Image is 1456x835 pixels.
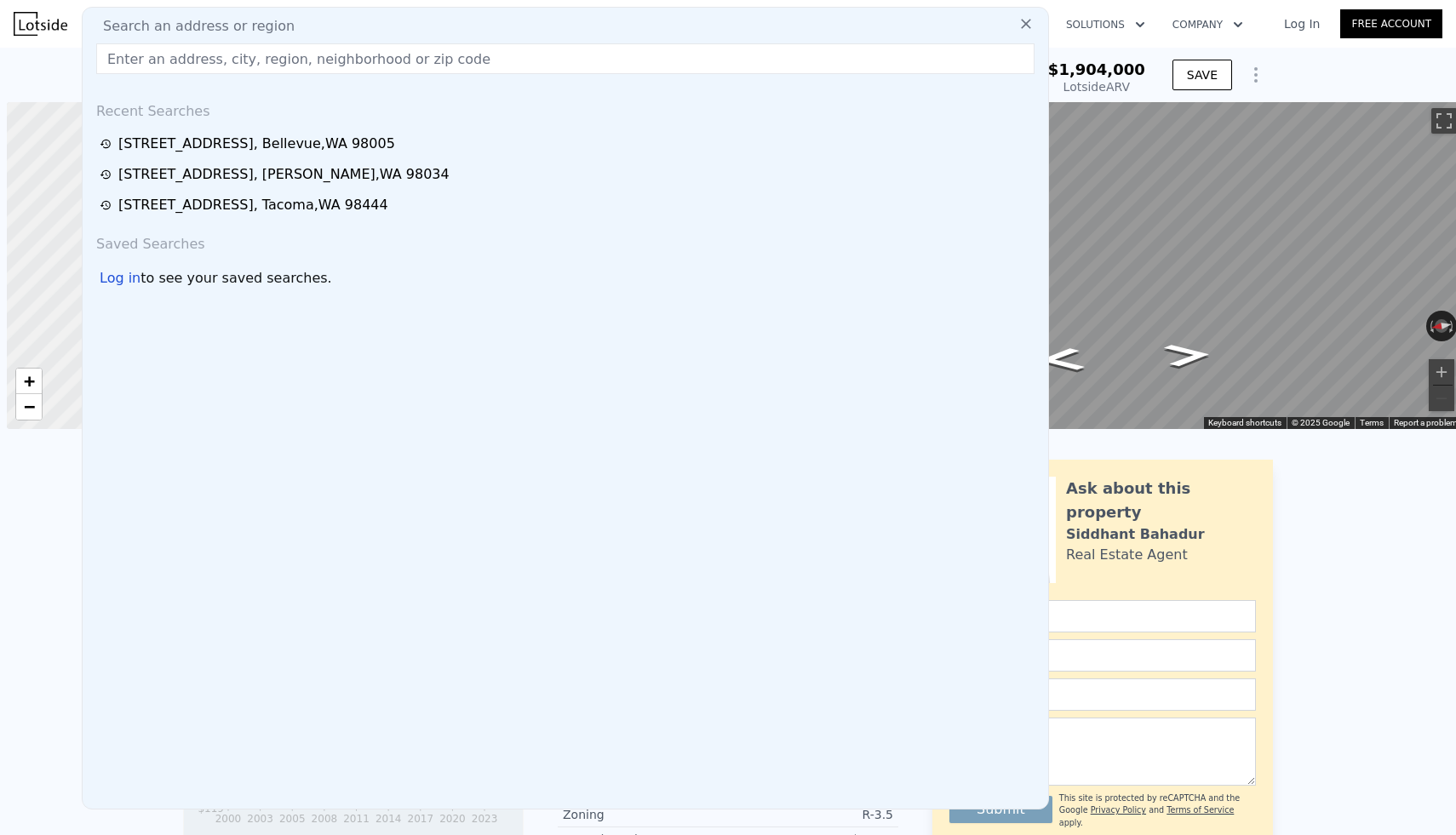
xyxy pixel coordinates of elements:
[1066,477,1256,524] div: Ask about this property
[375,813,402,825] tspan: 2014
[949,639,1256,672] input: Email
[1264,15,1340,32] a: Log In
[140,268,331,289] span: to see your saved searches.
[949,678,1256,711] input: Phone
[949,796,1052,823] button: Submit
[1048,78,1145,95] div: Lotside ARV
[1066,524,1205,545] div: Siddhant Bahadur
[1340,9,1442,38] a: Free Account
[100,164,1036,185] a: [STREET_ADDRESS], [PERSON_NAME],WA 98034
[89,16,295,37] span: Search an address or region
[343,813,370,825] tspan: 2011
[1360,418,1384,427] a: Terms (opens in new tab)
[1429,386,1454,411] button: Zoom out
[1159,9,1257,40] button: Company
[118,134,395,154] div: [STREET_ADDRESS] , Bellevue , WA 98005
[118,164,450,185] div: [STREET_ADDRESS] , [PERSON_NAME] , WA 98034
[1239,58,1273,92] button: Show Options
[1144,338,1232,373] path: Go South, 128th Ave SE
[1059,792,1256,829] div: This site is protected by reCAPTCHA and the Google and apply.
[1172,60,1232,90] button: SAVE
[1052,9,1159,40] button: Solutions
[16,369,42,394] a: Zoom in
[439,813,466,825] tspan: 2020
[215,813,242,825] tspan: 2000
[1429,359,1454,385] button: Zoom in
[312,813,338,825] tspan: 2008
[1292,418,1350,427] span: © 2025 Google
[728,806,893,823] div: R-3.5
[198,803,224,815] tspan: $119
[118,195,388,215] div: [STREET_ADDRESS] , Tacoma , WA 98444
[100,134,1036,154] a: [STREET_ADDRESS], Bellevue,WA 98005
[14,12,67,36] img: Lotside
[1208,417,1281,429] button: Keyboard shortcuts
[24,396,35,417] span: −
[16,394,42,420] a: Zoom out
[1167,805,1234,815] a: Terms of Service
[96,43,1035,74] input: Enter an address, city, region, neighborhood or zip code
[1066,545,1188,565] div: Real Estate Agent
[247,813,273,825] tspan: 2003
[24,370,35,392] span: +
[100,268,140,289] div: Log in
[1426,311,1436,341] button: Rotate counterclockwise
[1017,342,1104,377] path: Go North, 128th Ave SE
[408,813,434,825] tspan: 2017
[472,813,498,825] tspan: 2023
[1048,60,1145,78] span: $1,904,000
[1091,805,1146,815] a: Privacy Policy
[89,88,1041,129] div: Recent Searches
[279,813,306,825] tspan: 2005
[949,600,1256,632] input: Name
[100,195,1036,215] a: [STREET_ADDRESS], Tacoma,WA 98444
[89,220,1041,261] div: Saved Searches
[563,806,728,823] div: Zoning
